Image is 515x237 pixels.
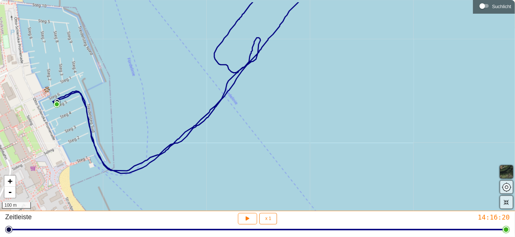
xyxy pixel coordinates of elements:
img: PathEnd.svg [53,101,60,108]
div: Suchlicht [477,0,511,11]
font: 14:16:20 [478,213,510,221]
a: Herauszoomen [4,187,15,198]
font: Suchlicht [492,4,511,9]
a: Vergrößern [4,176,15,187]
font: x 1 [265,216,271,221]
font: - [8,187,13,197]
img: PathStart.svg [54,99,61,105]
font: + [8,176,13,186]
div: 100 m [2,202,31,209]
font: Zeitleiste [5,213,32,221]
button: x 1 [259,213,277,224]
